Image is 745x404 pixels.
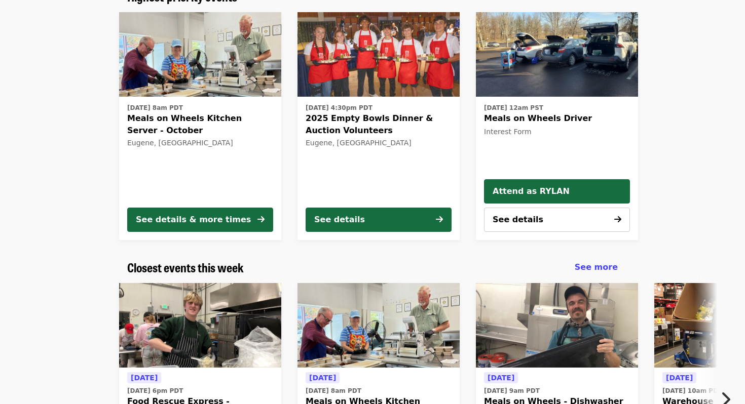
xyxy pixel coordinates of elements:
[127,139,273,147] div: Eugene, [GEOGRAPHIC_DATA]
[119,283,281,368] img: Food Rescue Express - September organized by FOOD For Lane County
[127,112,273,137] span: Meals on Wheels Kitchen Server - October
[127,103,183,112] time: [DATE] 8am PDT
[484,386,540,395] time: [DATE] 9am PDT
[297,12,460,240] a: See details for "2025 Empty Bowls Dinner & Auction Volunteers"
[484,112,630,125] span: Meals on Wheels Driver
[484,101,630,139] a: See details for "Meals on Wheels Driver"
[314,214,365,226] div: See details
[306,208,452,232] button: See details
[484,103,543,112] time: [DATE] 12am PST
[306,386,361,395] time: [DATE] 8am PDT
[493,215,543,224] span: See details
[666,374,693,382] span: [DATE]
[614,215,621,224] i: arrow-right icon
[306,103,372,112] time: [DATE] 4:30pm PDT
[127,386,183,395] time: [DATE] 6pm PDT
[127,260,244,275] a: Closest events this week
[476,12,638,97] a: Meals on Wheels Driver
[488,374,514,382] span: [DATE]
[136,214,251,226] div: See details & more times
[306,139,452,147] div: Eugene, [GEOGRAPHIC_DATA]
[575,261,618,273] a: See more
[306,112,452,137] span: 2025 Empty Bowls Dinner & Auction Volunteers
[309,374,336,382] span: [DATE]
[257,215,265,224] i: arrow-right icon
[476,12,638,97] img: Meals on Wheels Driver organized by FOOD For Lane County
[119,260,626,275] div: Closest events this week
[484,179,630,204] button: Attend as RYLAN
[662,386,722,395] time: [DATE] 10am PDT
[297,283,460,368] img: Meals on Wheels Kitchen Server - September organized by FOOD For Lane County
[127,208,273,232] button: See details & more times
[131,374,158,382] span: [DATE]
[436,215,443,224] i: arrow-right icon
[493,185,621,197] span: Attend as RYLAN
[119,12,281,240] a: See details for "Meals on Wheels Kitchen Server - October"
[575,262,618,272] span: See more
[119,12,281,97] img: Meals on Wheels Kitchen Server - October organized by FOOD For Lane County
[484,128,532,136] span: Interest Form
[297,12,460,97] img: 2025 Empty Bowls Dinner & Auction Volunteers organized by FOOD For Lane County
[476,283,638,368] img: Meals on Wheels - Dishwasher September organized by FOOD For Lane County
[484,208,630,232] button: See details
[127,258,244,276] span: Closest events this week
